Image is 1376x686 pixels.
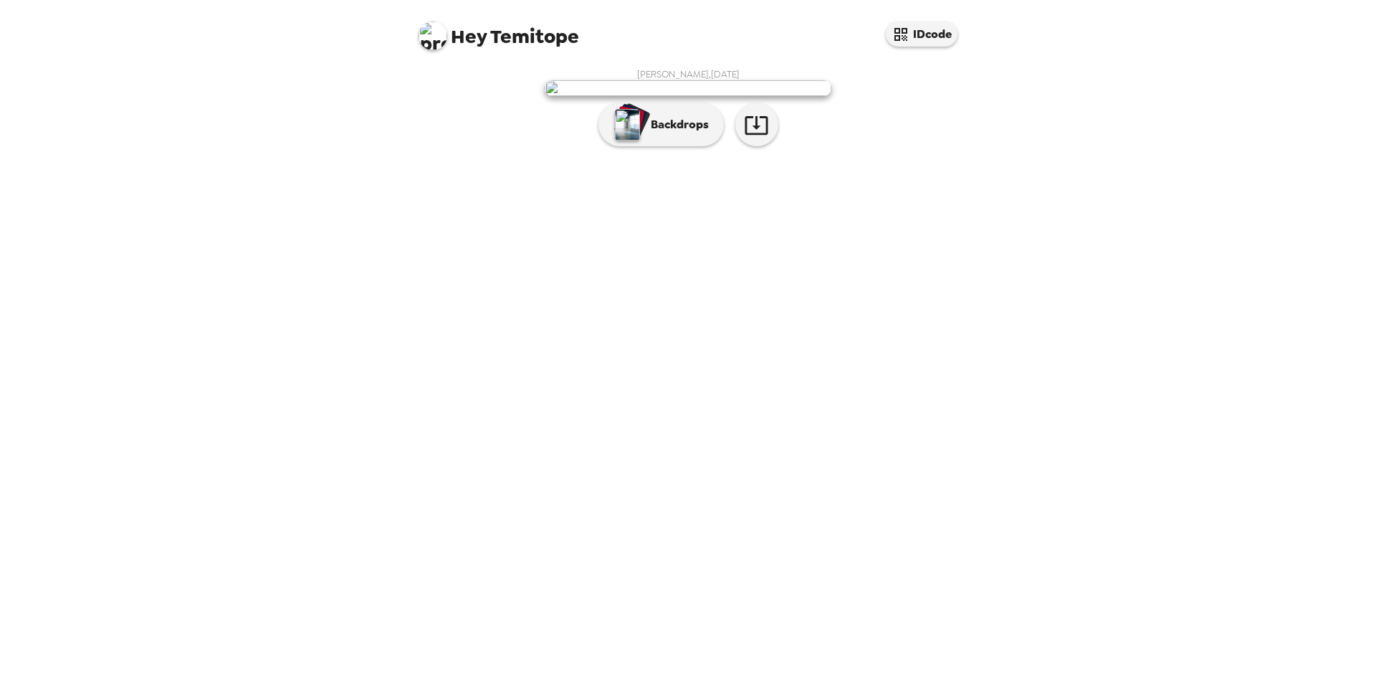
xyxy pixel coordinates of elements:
span: [PERSON_NAME] , [DATE] [637,68,740,80]
span: Hey [451,24,487,49]
button: Backdrops [598,103,724,146]
p: Backdrops [644,116,709,133]
img: profile pic [419,22,447,50]
img: user [545,80,831,96]
span: Temitope [419,14,579,47]
button: IDcode [886,22,957,47]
